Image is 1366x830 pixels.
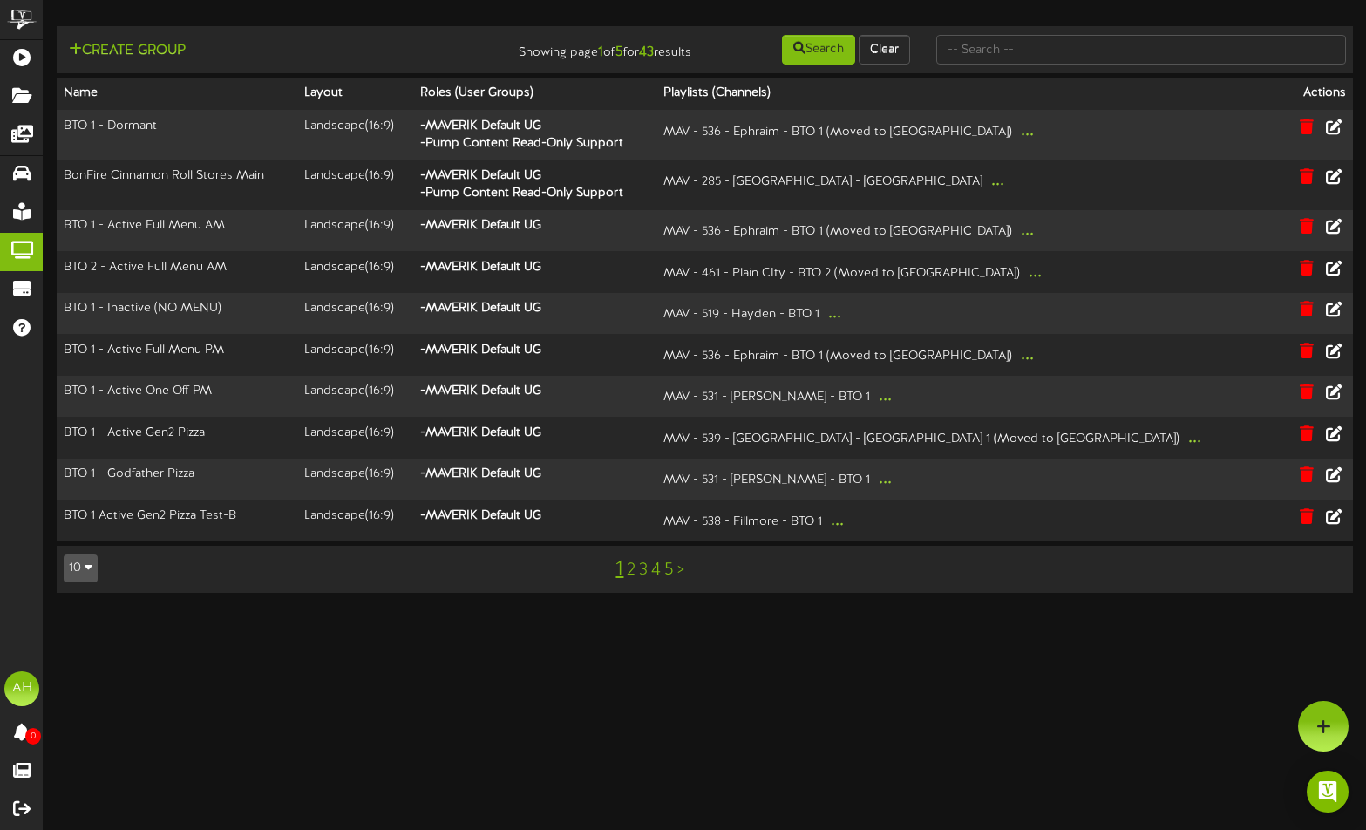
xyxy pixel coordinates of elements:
[297,293,413,335] td: Landscape ( 16:9 )
[663,466,1274,493] div: MAV - 531 - [PERSON_NAME] - BTO 1
[1016,217,1039,244] button: ...
[413,417,656,459] th: - MAVERIK Default UG
[663,342,1274,369] div: MAV - 536 - Ephraim - BTO 1 (Moved to [GEOGRAPHIC_DATA])
[627,561,635,580] a: 2
[25,728,41,745] span: 0
[664,561,674,580] a: 5
[413,78,656,110] th: Roles (User Groups)
[297,459,413,500] td: Landscape ( 16:9 )
[615,558,623,581] a: 1
[413,500,656,541] th: - MAVERIK Default UG
[413,376,656,418] th: - MAVERIK Default UG
[297,500,413,541] td: Landscape ( 16:9 )
[297,210,413,252] td: Landscape ( 16:9 )
[663,507,1274,534] div: MAV - 538 - Fillmore - BTO 1
[413,210,656,252] th: - MAVERIK Default UG
[986,167,1009,194] button: ...
[413,293,656,335] th: - MAVERIK Default UG
[57,78,297,110] th: Name
[663,167,1274,194] div: MAV - 285 - [GEOGRAPHIC_DATA] - [GEOGRAPHIC_DATA]
[639,44,654,60] strong: 43
[57,334,297,376] td: BTO 1 - Active Full Menu PM
[1023,259,1047,286] button: ...
[663,217,1274,244] div: MAV - 536 - Ephraim - BTO 1 (Moved to [GEOGRAPHIC_DATA])
[663,118,1274,145] div: MAV - 536 - Ephraim - BTO 1 (Moved to [GEOGRAPHIC_DATA])
[57,110,297,160] td: BTO 1 - Dormant
[57,251,297,293] td: BTO 2 - Active Full Menu AM
[598,44,603,60] strong: 1
[677,561,684,580] a: >
[1281,78,1353,110] th: Actions
[663,259,1274,286] div: MAV - 461 - Plain CIty - BTO 2 (Moved to [GEOGRAPHIC_DATA])
[826,507,849,534] button: ...
[663,300,1274,327] div: MAV - 519 - Hayden - BTO 1
[57,210,297,252] td: BTO 1 - Active Full Menu AM
[297,160,413,210] td: Landscape ( 16:9 )
[859,35,910,65] button: Clear
[297,417,413,459] td: Landscape ( 16:9 )
[1183,425,1206,452] button: ...
[297,251,413,293] td: Landscape ( 16:9 )
[413,160,656,210] th: - MAVERIK Default UG - Pump Content Read-Only Support
[413,334,656,376] th: - MAVERIK Default UG
[57,500,297,541] td: BTO 1 Active Gen2 Pizza Test-B
[57,417,297,459] td: BTO 1 - Active Gen2 Pizza
[413,251,656,293] th: - MAVERIK Default UG
[57,376,297,418] td: BTO 1 - Active One Off PM
[297,110,413,160] td: Landscape ( 16:9 )
[663,425,1274,452] div: MAV - 539 - [GEOGRAPHIC_DATA] - [GEOGRAPHIC_DATA] 1 (Moved to [GEOGRAPHIC_DATA])
[663,383,1274,410] div: MAV - 531 - [PERSON_NAME] - BTO 1
[4,671,39,706] div: AH
[57,459,297,500] td: BTO 1 - Godfather Pizza
[297,334,413,376] td: Landscape ( 16:9 )
[615,44,623,60] strong: 5
[651,561,661,580] a: 4
[64,554,98,582] button: 10
[639,561,648,580] a: 3
[413,459,656,500] th: - MAVERIK Default UG
[1016,342,1039,369] button: ...
[413,110,656,160] th: - MAVERIK Default UG - Pump Content Read-Only Support
[297,78,413,110] th: Layout
[782,35,855,65] button: Search
[656,78,1281,110] th: Playlists (Channels)
[1016,118,1039,145] button: ...
[57,160,297,210] td: BonFire Cinnamon Roll Stores Main
[873,466,897,493] button: ...
[873,383,897,410] button: ...
[936,35,1346,65] input: -- Search --
[486,33,704,63] div: Showing page of for results
[1307,771,1349,813] div: Open Intercom Messenger
[823,300,846,327] button: ...
[57,293,297,335] td: BTO 1 - Inactive (NO MENU)
[64,40,191,62] button: Create Group
[297,376,413,418] td: Landscape ( 16:9 )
